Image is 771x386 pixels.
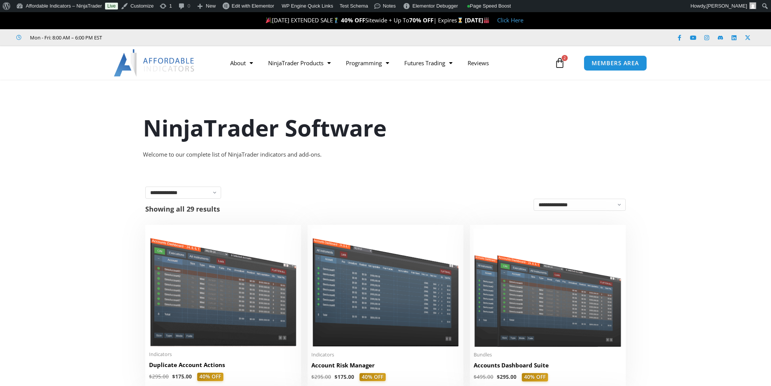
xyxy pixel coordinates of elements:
[474,361,622,373] a: Accounts Dashboard Suite
[264,16,465,24] span: [DATE] EXTENDED SALE Sitewide + Up To | Expires
[497,373,500,380] span: $
[334,373,338,380] span: $
[707,3,747,9] span: [PERSON_NAME]
[311,373,314,380] span: $
[149,351,297,358] span: Indicators
[113,34,226,41] iframe: Customer reviews powered by Trustpilot
[457,17,463,23] img: ⌛
[474,229,622,347] img: Accounts Dashboard Suite
[460,54,496,72] a: Reviews
[584,55,647,71] a: MEMBERS AREA
[197,373,223,381] span: 40% OFF
[149,373,152,380] span: $
[474,351,622,358] span: Bundles
[149,373,169,380] bdi: 295.00
[266,17,272,23] img: 🎉
[114,49,195,77] img: LogoAI | Affordable Indicators – NinjaTrader
[261,54,338,72] a: NinjaTrader Products
[223,54,261,72] a: About
[232,3,274,9] span: Edit with Elementor
[145,206,220,212] p: Showing all 29 results
[311,373,331,380] bdi: 295.00
[105,3,118,9] a: Live
[143,149,628,160] div: Welcome to our complete list of NinjaTrader indicators and add-ons.
[172,373,175,380] span: $
[397,54,460,72] a: Futures Trading
[311,229,460,347] img: Account Risk Manager
[465,16,490,24] strong: [DATE]
[360,373,386,381] span: 40% OFF
[341,16,365,24] strong: 40% OFF
[562,55,568,61] span: 2
[484,17,489,23] img: 🏭
[497,373,517,380] bdi: 295.00
[311,361,460,369] h2: Account Risk Manager
[522,373,548,381] span: 40% OFF
[172,373,192,380] bdi: 175.00
[334,373,354,380] bdi: 175.00
[474,373,477,380] span: $
[338,54,397,72] a: Programming
[28,33,102,42] span: Mon - Fri: 8:00 AM – 6:00 PM EST
[497,16,523,24] a: Click Here
[223,54,553,72] nav: Menu
[474,373,493,380] bdi: 495.00
[333,17,339,23] img: 🏌️‍♂️
[543,52,576,74] a: 2
[149,229,297,347] img: Duplicate Account Actions
[149,361,297,369] h2: Duplicate Account Actions
[474,361,622,369] h2: Accounts Dashboard Suite
[149,361,297,373] a: Duplicate Account Actions
[534,199,626,211] select: Shop order
[311,351,460,358] span: Indicators
[592,60,639,66] span: MEMBERS AREA
[409,16,433,24] strong: 70% OFF
[311,361,460,373] a: Account Risk Manager
[143,112,628,144] h1: NinjaTrader Software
